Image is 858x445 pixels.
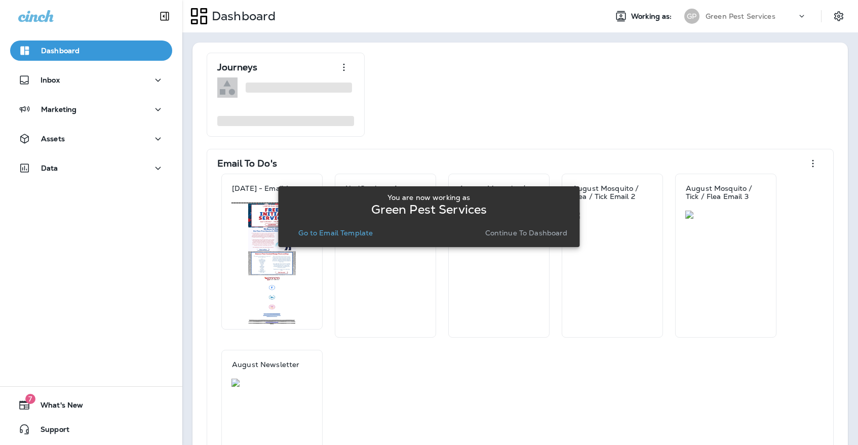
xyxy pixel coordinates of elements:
p: Data [41,164,58,172]
p: Dashboard [41,47,80,55]
p: August Mosquito / Flea / Tick Email 2 [572,184,652,200]
span: Support [30,425,69,437]
p: Email To Do's [217,158,277,169]
p: Journeys [217,62,257,72]
button: Inbox [10,70,172,90]
p: You are now working as [387,193,470,201]
p: Marketing [41,105,76,113]
button: Settings [830,7,848,25]
img: 2faae06b-fd9a-4c92-8649-88fd910153bf.jpg [231,203,313,325]
img: 050cd645-0784-4047-9390-17c107ad0dc9.jpg [231,379,313,387]
button: 7What's New [10,395,172,415]
button: Marketing [10,99,172,119]
p: August Newsletter [232,360,299,369]
p: Inbox [41,76,60,84]
button: Collapse Sidebar [150,6,179,26]
button: Data [10,158,172,178]
p: Continue to Dashboard [485,229,568,237]
p: Dashboard [208,9,276,24]
span: 7 [25,394,35,404]
p: Green Pest Services [706,12,775,20]
img: 60acc302-aba6-43b0-be82-124085a22b8d.jpg [685,211,766,219]
p: Green Pest Services [371,206,487,214]
p: Assets [41,135,65,143]
img: ca7b755e-c2d0-4e96-979a-70bc0c79ca18.jpg [572,211,653,219]
p: August Mosquito / Tick / Flea Email 3 [686,184,766,200]
span: What's New [30,401,83,413]
button: Continue to Dashboard [481,226,572,240]
button: Assets [10,129,172,149]
button: Go to Email Template [294,226,377,240]
button: Support [10,419,172,439]
div: GP [684,9,699,24]
span: Working as: [631,12,674,21]
p: [DATE] - Email 1 [232,184,289,192]
button: Dashboard [10,41,172,61]
p: Go to Email Template [298,229,373,237]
